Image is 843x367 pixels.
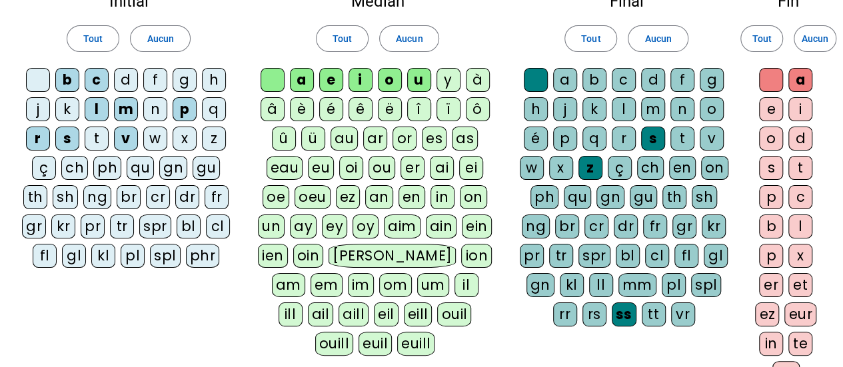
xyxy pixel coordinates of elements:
div: î [407,97,431,121]
div: gn [596,185,624,209]
div: g [700,68,724,92]
div: ph [93,156,121,180]
div: é [524,127,548,151]
div: qu [564,185,591,209]
div: kl [91,244,115,268]
div: ain [426,214,457,238]
div: d [114,68,138,92]
div: ouill [315,332,353,356]
div: m [641,97,665,121]
div: l [612,97,636,121]
div: phr [186,244,220,268]
div: oy [353,214,379,238]
div: t [85,127,109,151]
div: e [319,68,343,92]
div: pr [81,214,105,238]
div: e [759,97,783,121]
span: Aucun [802,31,828,47]
div: spl [691,273,722,297]
div: x [173,127,197,151]
div: am [272,273,305,297]
div: gr [672,214,696,238]
div: v [114,127,138,151]
div: ay [290,214,317,238]
div: en [399,185,425,209]
div: in [759,332,783,356]
div: é [319,97,343,121]
div: ou [369,156,395,180]
div: w [520,156,544,180]
div: r [612,127,636,151]
div: ch [637,156,664,180]
div: spr [139,214,171,238]
div: b [582,68,606,92]
div: euil [359,332,392,356]
div: on [460,185,487,209]
div: fr [643,214,667,238]
div: ô [466,97,490,121]
div: j [26,97,50,121]
div: g [173,68,197,92]
div: on [701,156,728,180]
button: Aucun [130,25,190,52]
div: p [553,127,577,151]
div: gn [526,273,554,297]
button: Tout [740,25,783,52]
div: ss [612,302,636,326]
div: an [365,185,393,209]
div: sh [53,185,78,209]
div: i [788,97,812,121]
div: ei [459,156,483,180]
div: eur [784,302,816,326]
div: ll [589,273,613,297]
div: k [582,97,606,121]
span: Aucun [644,31,671,47]
div: er [401,156,424,180]
div: b [759,214,783,238]
div: rr [553,302,577,326]
div: or [393,127,417,151]
div: n [143,97,167,121]
div: um [417,273,449,297]
div: m [114,97,138,121]
div: o [700,97,724,121]
div: cl [206,214,230,238]
div: en [669,156,696,180]
div: t [670,127,694,151]
div: c [612,68,636,92]
div: k [55,97,79,121]
div: p [759,244,783,268]
div: gl [62,244,86,268]
div: f [670,68,694,92]
div: pr [520,244,544,268]
div: û [272,127,296,151]
div: â [261,97,285,121]
div: vr [671,302,695,326]
div: l [85,97,109,121]
div: dr [614,214,638,238]
div: qu [127,156,154,180]
div: f [143,68,167,92]
div: te [788,332,812,356]
div: th [662,185,686,209]
div: d [788,127,812,151]
div: et [788,273,812,297]
div: gn [159,156,187,180]
div: oi [339,156,363,180]
div: ill [279,302,303,326]
div: pl [121,244,145,268]
div: eu [308,156,334,180]
div: v [700,127,724,151]
span: Tout [83,31,103,47]
div: aill [339,302,369,326]
div: w [143,127,167,151]
div: ez [336,185,360,209]
span: Tout [581,31,600,47]
div: s [641,127,665,151]
div: ey [322,214,347,238]
div: x [549,156,573,180]
button: Aucun [794,25,836,52]
div: l [788,214,812,238]
div: o [759,127,783,151]
div: es [422,127,446,151]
